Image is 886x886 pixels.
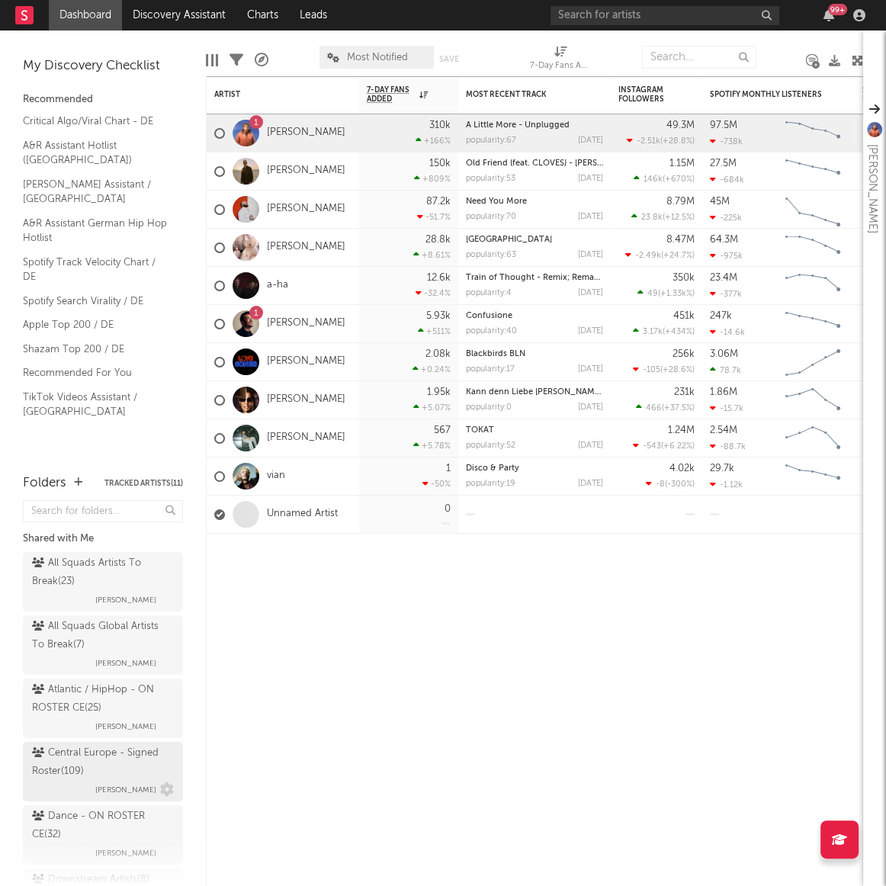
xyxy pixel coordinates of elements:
[618,85,672,104] div: Instagram Followers
[669,464,695,473] div: 4.02k
[778,457,847,496] svg: Chart title
[710,349,738,359] div: 3.06M
[778,229,847,267] svg: Chart title
[32,618,170,654] div: All Squads Global Artists To Break ( 7 )
[663,442,692,451] span: +6.22 %
[347,53,408,63] span: Most Notified
[710,289,742,299] div: -377k
[578,136,603,145] div: [DATE]
[710,365,741,375] div: 78.7k
[778,191,847,229] svg: Chart title
[445,504,451,514] div: 0
[633,441,695,451] div: ( )
[439,55,459,63] button: Save
[530,57,591,75] div: 7-Day Fans Added (7-Day Fans Added)
[666,120,695,130] div: 49.3M
[466,441,515,450] div: popularity: 52
[466,327,517,335] div: popularity: 40
[23,316,168,333] a: Apple Top 200 / DE
[710,197,730,207] div: 45M
[23,254,168,285] a: Spotify Track Velocity Chart / DE
[413,403,451,413] div: +5.07 %
[710,175,744,185] div: -684k
[418,326,451,336] div: +511 %
[710,441,746,451] div: -88.7k
[267,127,345,140] a: [PERSON_NAME]
[206,38,218,82] div: Edit Columns
[23,341,168,358] a: Shazam Top 200 / DE
[710,464,734,473] div: 29.7k
[466,312,603,320] div: Confusione
[466,426,494,435] a: TOKAT
[663,252,692,260] span: +24.7 %
[466,121,603,130] div: A Little More - Unplugged
[710,327,745,337] div: -14.6k
[656,480,665,489] span: -8
[23,389,168,420] a: TikTok Videos Assistant / [GEOGRAPHIC_DATA]
[434,425,451,435] div: 567
[429,120,451,130] div: 310k
[823,9,834,21] button: 99+
[643,366,660,374] span: -105
[267,470,285,483] a: vian
[466,403,512,412] div: popularity: 0
[417,212,451,222] div: -51.7 %
[578,213,603,221] div: [DATE]
[466,350,603,358] div: Blackbirds BLN
[32,681,170,717] div: Atlantic / HipHop - ON ROSTER CE ( 25 )
[778,343,847,381] svg: Chart title
[828,4,847,15] div: 99 +
[778,267,847,305] svg: Chart title
[633,364,695,374] div: ( )
[466,213,516,221] div: popularity: 70
[23,215,168,246] a: A&R Assistant German Hip Hop Hotlist
[23,57,183,75] div: My Discovery Checklist
[95,781,156,799] span: [PERSON_NAME]
[466,175,515,183] div: popularity: 53
[578,365,603,374] div: [DATE]
[23,176,168,207] a: [PERSON_NAME] Assistant / [GEOGRAPHIC_DATA]
[255,38,268,82] div: A&R Pipeline
[466,90,580,99] div: Most Recent Track
[673,311,695,321] div: 451k
[643,328,663,336] span: 3.17k
[23,679,183,738] a: Atlantic / HipHop - ON ROSTER CE(25)[PERSON_NAME]
[466,365,515,374] div: popularity: 17
[631,212,695,222] div: ( )
[578,441,603,450] div: [DATE]
[710,120,737,130] div: 97.5M
[625,250,695,260] div: ( )
[413,364,451,374] div: +0.24 %
[466,312,512,320] a: Confusione
[23,137,168,169] a: A&R Assistant Hotlist ([GEOGRAPHIC_DATA])
[578,403,603,412] div: [DATE]
[413,250,451,260] div: +8.61 %
[673,273,695,283] div: 350k
[427,387,451,397] div: 1.95k
[710,251,743,261] div: -975k
[710,480,743,490] div: -1.12k
[646,404,662,413] span: 466
[466,236,552,244] a: [GEOGRAPHIC_DATA]
[663,366,692,374] span: +28.6 %
[710,159,737,169] div: 27.5M
[710,136,743,146] div: -738k
[95,654,156,673] span: [PERSON_NAME]
[664,404,692,413] span: +37.5 %
[710,311,732,321] div: 247k
[673,349,695,359] div: 256k
[95,844,156,862] span: [PERSON_NAME]
[665,213,692,222] span: +12.5 %
[214,90,329,99] div: Artist
[466,480,515,488] div: popularity: 19
[710,387,737,397] div: 1.86M
[710,235,738,245] div: 64.3M
[267,355,345,368] a: [PERSON_NAME]
[635,252,661,260] span: -2.49k
[367,85,416,104] span: 7-Day Fans Added
[710,425,737,435] div: 2.54M
[427,273,451,283] div: 12.6k
[425,235,451,245] div: 28.8k
[23,474,66,493] div: Folders
[647,290,658,298] span: 49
